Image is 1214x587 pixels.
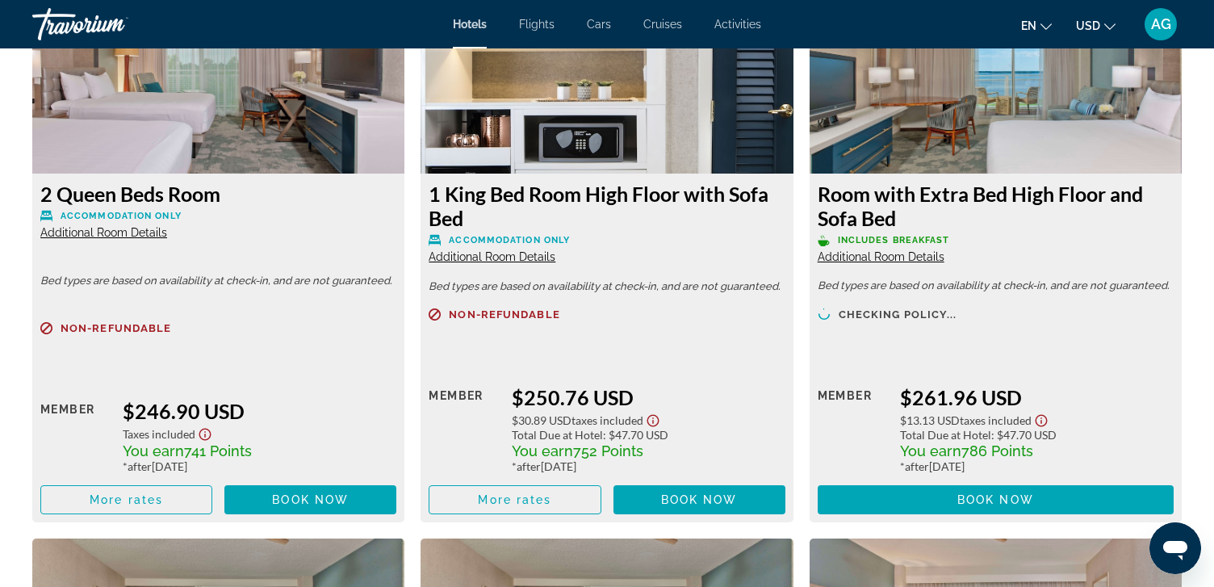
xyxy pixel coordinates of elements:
span: after [128,459,152,473]
span: 741 Points [184,442,252,459]
span: $30.89 USD [512,413,571,427]
span: Taxes included [123,427,195,441]
span: Additional Room Details [429,250,555,263]
span: You earn [900,442,961,459]
span: $13.13 USD [900,413,960,427]
button: Change language [1021,14,1052,37]
p: Bed types are based on availability at check-in, and are not guaranteed. [429,281,785,292]
button: Show Taxes and Fees disclaimer [1032,409,1051,428]
a: Cars [587,18,611,31]
div: $261.96 USD [900,385,1174,409]
span: Book now [957,493,1034,506]
a: Activities [714,18,761,31]
div: Member [818,385,888,473]
iframe: Button to launch messaging window [1149,522,1201,574]
h3: 1 King Bed Room High Floor with Sofa Bed [429,182,785,230]
span: Taxes included [571,413,643,427]
span: Additional Room Details [818,250,944,263]
div: * [DATE] [123,459,396,473]
a: Flights [519,18,555,31]
span: Includes Breakfast [838,235,950,245]
span: Book now [272,493,349,506]
button: Show Taxes and Fees disclaimer [643,409,663,428]
a: Hotels [453,18,487,31]
div: Member [40,399,111,473]
span: Accommodation Only [61,211,182,221]
span: You earn [512,442,573,459]
span: Book now [661,493,738,506]
button: Book now [613,485,785,514]
p: Bed types are based on availability at check-in, and are not guaranteed. [818,280,1174,291]
div: * [DATE] [512,459,785,473]
span: after [905,459,929,473]
span: 786 Points [961,442,1033,459]
span: USD [1076,19,1100,32]
span: Accommodation Only [449,235,570,245]
span: Total Due at Hotel [900,428,991,442]
div: : $47.70 USD [900,428,1174,442]
button: Change currency [1076,14,1116,37]
span: You earn [123,442,184,459]
button: Show Taxes and Fees disclaimer [195,423,215,442]
div: Member [429,385,499,473]
span: Taxes included [960,413,1032,427]
span: Non-refundable [449,309,559,320]
span: after [517,459,541,473]
a: Travorium [32,3,194,45]
h3: 2 Queen Beds Room [40,182,396,206]
span: More rates [90,493,163,506]
button: Book now [818,485,1174,514]
button: More rates [40,485,212,514]
a: Cruises [643,18,682,31]
span: Additional Room Details [40,226,167,239]
span: AG [1151,16,1171,32]
span: More rates [478,493,551,506]
span: 752 Points [573,442,643,459]
h3: Room with Extra Bed High Floor and Sofa Bed [818,182,1174,230]
button: User Menu [1140,7,1182,41]
span: Checking policy... [839,309,957,320]
span: Total Due at Hotel [512,428,603,442]
button: More rates [429,485,601,514]
span: en [1021,19,1036,32]
div: * [DATE] [900,459,1174,473]
div: $250.76 USD [512,385,785,409]
button: Book now [224,485,396,514]
div: : $47.70 USD [512,428,785,442]
div: $246.90 USD [123,399,396,423]
span: Non-refundable [61,323,171,333]
p: Bed types are based on availability at check-in, and are not guaranteed. [40,275,396,287]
